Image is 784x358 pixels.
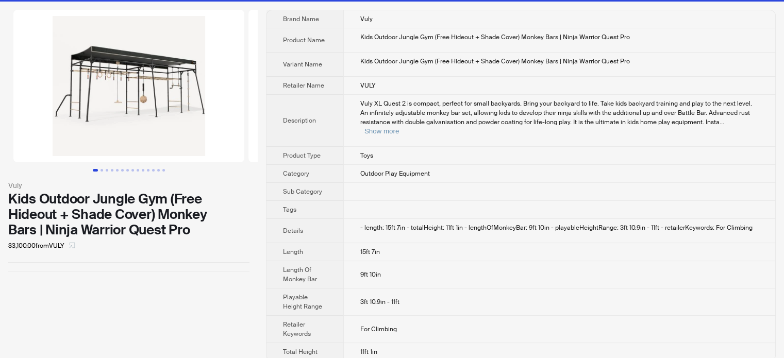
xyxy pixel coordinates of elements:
[8,237,249,254] div: $3,100.00 from VULY
[360,15,373,23] span: Vuly
[283,15,319,23] span: Brand Name
[283,36,325,44] span: Product Name
[152,169,155,172] button: Go to slide 12
[142,169,144,172] button: Go to slide 10
[111,169,113,172] button: Go to slide 4
[283,293,322,311] span: Playable Height Range
[283,60,322,69] span: Variant Name
[157,169,160,172] button: Go to slide 13
[69,242,75,248] span: select
[360,81,375,90] span: VULY
[147,169,149,172] button: Go to slide 11
[283,116,316,125] span: Description
[364,127,399,135] button: Expand
[283,227,303,235] span: Details
[121,169,124,172] button: Go to slide 6
[283,81,324,90] span: Retailer Name
[283,151,321,160] span: Product Type
[13,10,244,162] img: Kids Outdoor Jungle Gym (Free Hideout + Shade Cover) Monkey Bars | Ninja Warrior Quest Pro Kids O...
[283,206,296,214] span: Tags
[93,169,98,172] button: Go to slide 1
[106,169,108,172] button: Go to slide 3
[248,10,479,162] img: Kids Outdoor Jungle Gym (Free Hideout + Shade Cover) Monkey Bars | Ninja Warrior Quest Pro Kids O...
[360,248,380,256] span: 15ft 7in
[283,187,322,196] span: Sub Category
[101,169,103,172] button: Go to slide 2
[8,180,249,191] div: Vuly
[126,169,129,172] button: Go to slide 7
[360,57,759,66] div: Kids Outdoor Jungle Gym (Free Hideout + Shade Cover) Monkey Bars | Ninja Warrior Quest Pro
[283,348,318,356] span: Total Height
[283,169,309,178] span: Category
[360,223,759,232] div: - length: 15ft 7in - totalHeight: 11ft 1in - lengthOfMonkeyBar: 9ft 10in - playableHeightRange: 3...
[360,325,397,333] span: For Climbing
[360,99,759,136] div: Vuly XL Quest 2 is compact, perfect for small backyards. Bring your backyard to life. Take kids b...
[360,32,759,42] div: Kids Outdoor Jungle Gym (Free Hideout + Shade Cover) Monkey Bars | Ninja Warrior Quest Pro
[720,118,724,126] span: ...
[360,169,430,178] span: Outdoor Play Equipment
[137,169,139,172] button: Go to slide 9
[360,298,399,306] span: 3ft 10.9in - 11ft
[360,348,377,356] span: 11ft 1in
[283,320,311,338] span: Retailer Keywords
[360,270,381,279] span: 9ft 10in
[116,169,119,172] button: Go to slide 5
[360,99,752,126] span: Vuly XL Quest 2 is compact, perfect for small backyards. Bring your backyard to life. Take kids b...
[8,191,249,237] div: Kids Outdoor Jungle Gym (Free Hideout + Shade Cover) Monkey Bars | Ninja Warrior Quest Pro
[131,169,134,172] button: Go to slide 8
[162,169,165,172] button: Go to slide 14
[283,266,317,283] span: Length Of Monkey Bar
[360,151,373,160] span: Toys
[283,248,303,256] span: Length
